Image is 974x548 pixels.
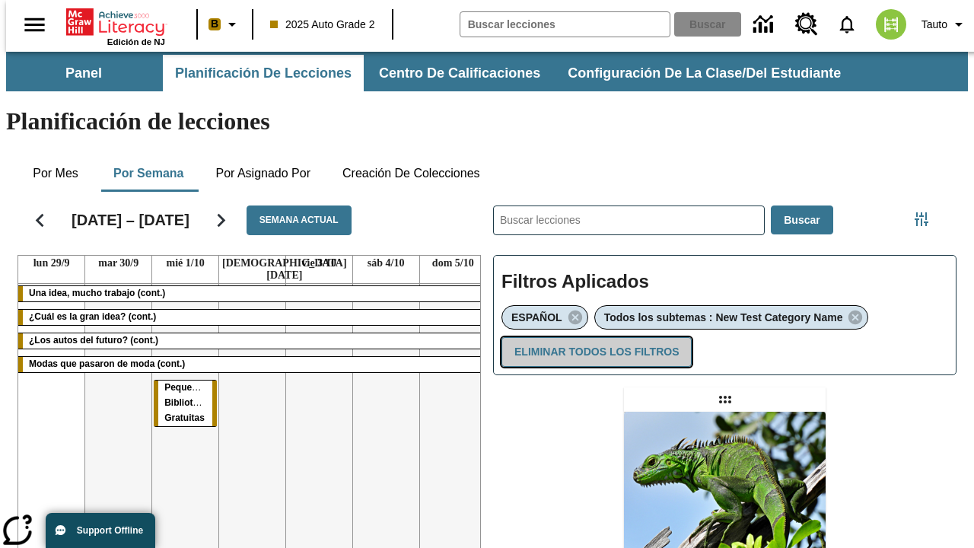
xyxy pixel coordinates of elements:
[18,310,486,325] div: ¿Cuál es la gran idea? (cont.)
[364,256,408,271] a: 4 de octubre de 2025
[18,357,486,372] div: Modas que pasaron de moda (cont.)
[744,4,786,46] a: Centro de información
[21,201,59,240] button: Regresar
[594,305,869,330] div: Eliminar Todos los subtemas : New Test Category Name el ítem seleccionado del filtro
[493,255,956,375] div: Filtros Aplicados
[429,256,477,271] a: 5 de octubre de 2025
[202,11,247,38] button: Boost El color de la clase es anaranjado claro. Cambiar el color de la clase.
[211,14,218,33] span: B
[8,55,160,91] button: Panel
[219,256,350,283] a: 2 de octubre de 2025
[379,65,540,82] span: Centro de calificaciones
[827,5,867,44] a: Notificaciones
[713,387,737,412] div: Lección arrastrable: Lluvia de iguanas
[501,337,692,367] button: Eliminar todos los filtros
[555,55,853,91] button: Configuración de la clase/del estudiante
[786,4,827,45] a: Centro de recursos, Se abrirá en una pestaña nueva.
[299,256,340,271] a: 3 de octubre de 2025
[511,311,562,323] span: ESPAÑOL
[175,65,352,82] span: Planificación de lecciones
[18,286,486,301] div: Una idea, mucho trabajo (cont.)
[501,263,948,301] h2: Filtros Aplicados
[330,155,492,192] button: Creación de colecciones
[771,205,832,235] button: Buscar
[29,288,165,298] span: Una idea, mucho trabajo (cont.)
[202,201,240,240] button: Seguir
[29,335,158,346] span: ¿Los autos del futuro? (cont.)
[12,2,57,47] button: Abrir el menú lateral
[29,358,185,369] span: Modas que pasaron de moda (cont.)
[66,5,165,46] div: Portada
[6,55,855,91] div: Subbarra de navegación
[6,107,968,135] h1: Planificación de lecciones
[77,525,143,536] span: Support Offline
[6,52,968,91] div: Subbarra de navegación
[66,7,165,37] a: Portada
[18,333,486,349] div: ¿Los autos del futuro? (cont.)
[107,37,165,46] span: Edición de NJ
[30,256,73,271] a: 29 de septiembre de 2025
[154,381,217,426] div: Pequeñas Bibliotecas Gratuitas
[164,256,208,271] a: 1 de octubre de 2025
[203,155,323,192] button: Por asignado por
[270,17,375,33] span: 2025 Auto Grade 2
[494,206,764,234] input: Buscar lecciones
[867,5,915,44] button: Escoja un nuevo avatar
[568,65,841,82] span: Configuración de la clase/del estudiante
[72,211,189,229] h2: [DATE] – [DATE]
[367,55,552,91] button: Centro de calificaciones
[921,17,947,33] span: Tauto
[163,55,364,91] button: Planificación de lecciones
[501,305,588,330] div: Eliminar ESPAÑOL el ítem seleccionado del filtro
[906,204,937,234] button: Menú lateral de filtros
[29,311,156,322] span: ¿Cuál es la gran idea? (cont.)
[65,65,102,82] span: Panel
[604,311,843,323] span: Todos los subtemas : New Test Category Name
[247,205,352,235] button: Semana actual
[18,155,94,192] button: Por mes
[164,382,213,423] span: Pequeñas Bibliotecas Gratuitas
[95,256,142,271] a: 30 de septiembre de 2025
[101,155,196,192] button: Por semana
[915,11,974,38] button: Perfil/Configuración
[46,513,155,548] button: Support Offline
[876,9,906,40] img: avatar image
[460,12,670,37] input: Buscar campo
